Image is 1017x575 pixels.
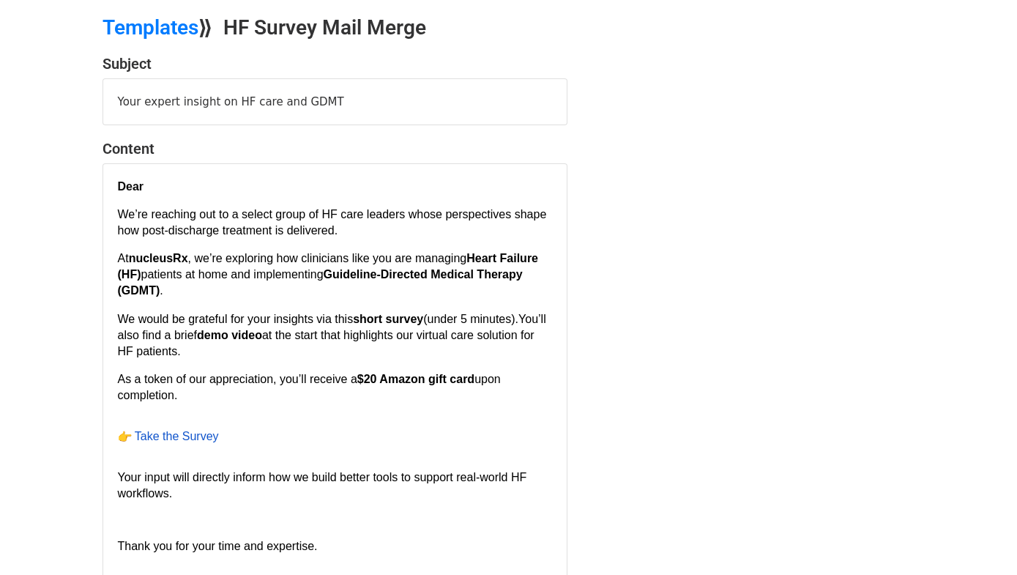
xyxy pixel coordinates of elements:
[118,313,550,341] span: You’ll also find a brief
[423,313,518,325] span: (under 5 minutes).
[118,313,354,325] span: We would be grateful for your insights via this
[103,15,198,40] a: Templates
[118,329,538,357] span: at the start that highlights our virtual care solution for HF patients.
[118,252,129,264] span: At
[103,79,567,125] div: Your expert insight on HF care and GDMT
[353,313,423,325] span: short survey
[141,268,323,281] span: patients at home and implementing
[103,55,567,73] h4: Subject
[118,471,530,500] span: Your input will directly inform how we build better tools to support real-world HF workflows.
[118,373,504,401] span: upon completion.
[357,373,474,385] span: $20 Amazon gift card
[118,208,550,237] span: We’re reaching out to a select group of HF care leaders whose perspectives shape how post-dischar...
[160,284,163,297] span: .
[188,252,467,264] span: , we’re exploring how clinicians like you are managing
[103,15,637,40] h2: ⟫ HF Survey Mail Merge
[944,505,1017,575] iframe: Chat Widget
[118,430,132,444] img: 72.png
[118,373,357,385] span: As a token of our appreciation, you’ll receive a
[103,140,567,157] h4: Content
[135,430,219,442] span: Take the Survey
[118,540,318,552] span: Thank you for your time and expertise.
[129,252,188,264] span: nucleusRx
[135,431,219,442] a: Take the Survey
[197,329,262,341] span: demo video
[118,180,144,193] span: Dear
